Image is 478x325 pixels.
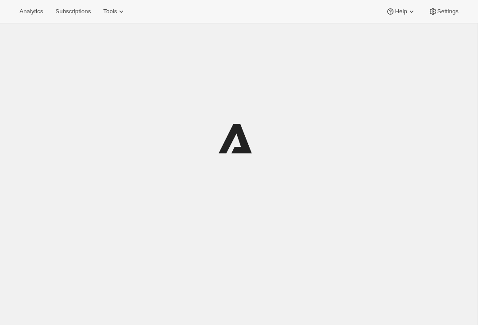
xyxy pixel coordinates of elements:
span: Settings [437,8,459,15]
span: Tools [103,8,117,15]
button: Tools [98,5,131,18]
span: Help [395,8,407,15]
button: Settings [423,5,464,18]
span: Subscriptions [55,8,91,15]
button: Subscriptions [50,5,96,18]
button: Help [381,5,421,18]
span: Analytics [19,8,43,15]
button: Analytics [14,5,48,18]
